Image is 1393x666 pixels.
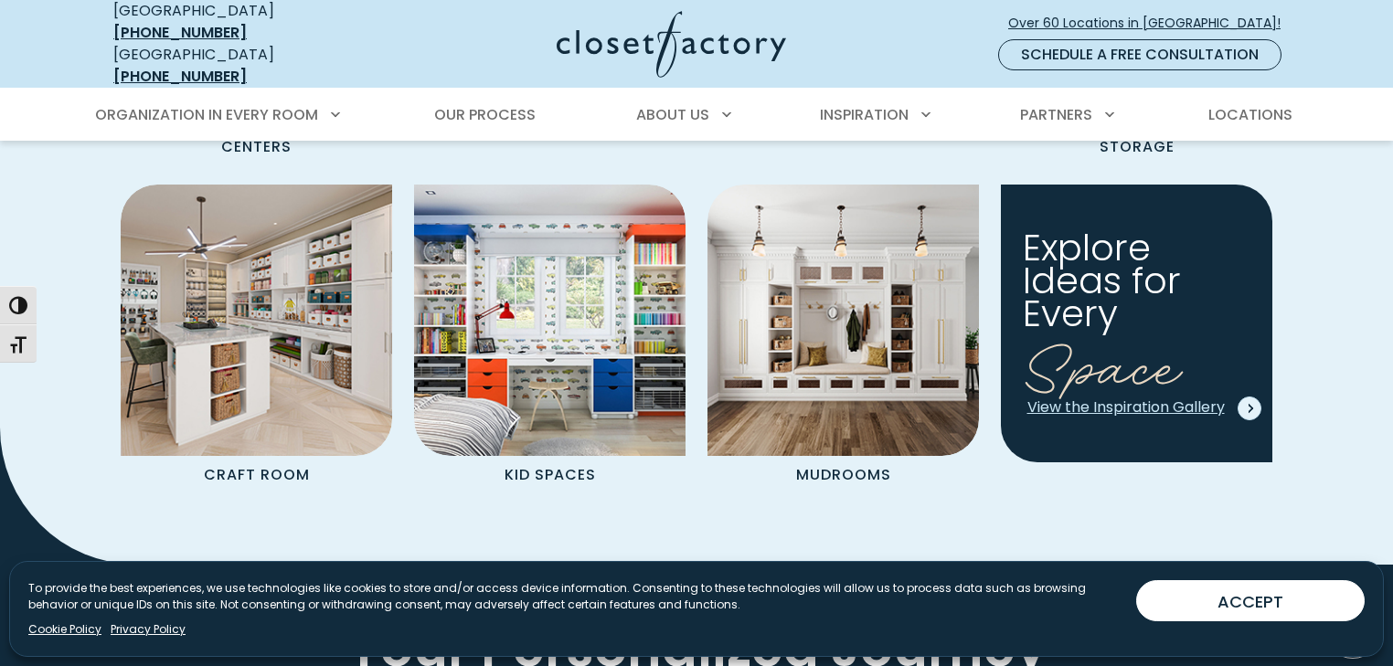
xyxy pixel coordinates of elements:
[1023,222,1181,339] span: Explore Ideas for Every
[1027,396,1254,418] span: View the Inspiration Gallery
[820,104,909,125] span: Inspiration
[707,185,979,491] a: Mudroom Cabinets Mudrooms
[95,104,318,125] span: Organization in Every Room
[1007,7,1296,39] a: Over 60 Locations in [GEOGRAPHIC_DATA]!
[1136,580,1365,621] button: ACCEPT
[175,456,339,491] p: Craft Room
[1020,104,1092,125] span: Partners
[113,66,247,87] a: [PHONE_NUMBER]
[414,185,686,456] img: Kids Room Cabinetry
[434,104,536,125] span: Our Process
[998,39,1281,70] a: Schedule a Free Consultation
[28,580,1122,613] p: To provide the best experiences, we use technologies like cookies to store and/or access device i...
[767,456,920,491] p: Mudrooms
[1026,396,1255,421] a: View the Inspiration Gallery
[636,104,709,125] span: About Us
[111,621,186,638] a: Privacy Policy
[414,185,686,491] a: Kids Room Cabinetry Kid Spaces
[1023,316,1183,407] span: Space
[113,22,247,43] a: [PHONE_NUMBER]
[82,90,1311,141] nav: Primary Menu
[28,621,101,638] a: Cookie Policy
[1008,14,1295,33] span: Over 60 Locations in [GEOGRAPHIC_DATA]!
[121,185,392,491] a: Custom craft room Craft Room
[475,456,625,491] p: Kid Spaces
[1208,104,1292,125] span: Locations
[557,11,786,78] img: Closet Factory Logo
[707,185,979,456] img: Mudroom Cabinets
[121,185,392,456] img: Custom craft room
[113,44,378,88] div: [GEOGRAPHIC_DATA]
